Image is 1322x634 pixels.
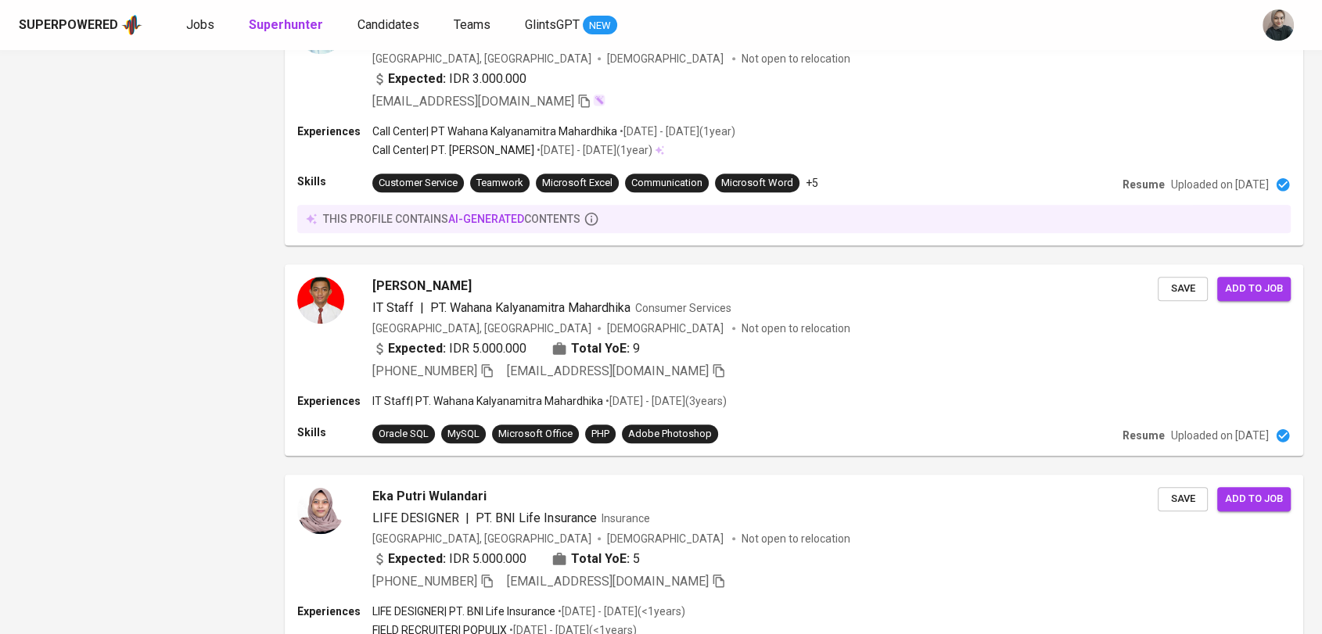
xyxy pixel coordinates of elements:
span: [PHONE_NUMBER] [372,364,477,378]
button: Save [1158,487,1208,511]
div: Customer Service [379,176,458,191]
p: Not open to relocation [742,51,850,66]
span: [DEMOGRAPHIC_DATA] [607,531,726,546]
div: [GEOGRAPHIC_DATA], [GEOGRAPHIC_DATA] [372,51,591,66]
div: Microsoft Word [721,176,793,191]
span: Candidates [357,17,419,32]
span: [EMAIL_ADDRESS][DOMAIN_NAME] [372,94,574,109]
a: Teams [454,16,494,35]
div: IDR 5.000.000 [372,550,526,568]
div: IDR 3.000.000 [372,70,526,88]
p: IT Staff | PT. Wahana Kalyanamitra Mahardhika [372,393,603,409]
span: | [420,299,424,317]
img: magic_wand.svg [593,94,605,106]
span: [EMAIL_ADDRESS][DOMAIN_NAME] [507,364,709,378]
p: Resume [1123,428,1165,443]
p: Uploaded on [DATE] [1171,177,1269,192]
a: Jobs [186,16,217,35]
span: Consumer Services [635,302,731,314]
span: Save [1166,490,1200,508]
p: Skills [297,174,372,189]
p: • [DATE] - [DATE] ( 1 year ) [534,142,652,158]
b: Expected: [388,70,446,88]
b: Expected: [388,550,446,568]
span: Eka Putri Wulandari [372,487,487,506]
b: Total YoE: [571,550,630,568]
button: Save [1158,277,1208,301]
div: [GEOGRAPHIC_DATA], [GEOGRAPHIC_DATA] [372,321,591,336]
span: Teams [454,17,490,32]
div: Communication [631,176,702,191]
div: [GEOGRAPHIC_DATA], [GEOGRAPHIC_DATA] [372,531,591,546]
p: Resume [1123,177,1165,192]
p: Not open to relocation [742,531,850,546]
p: Call Center | PT. [PERSON_NAME] [372,142,534,158]
p: Call Center | PT Wahana Kalyanamitra Mahardhika [372,124,617,139]
p: Experiences [297,393,372,409]
span: 5 [633,550,640,568]
b: Superhunter [249,17,323,32]
a: GlintsGPT NEW [525,16,617,35]
div: Microsoft Office [498,427,573,442]
span: PT. Wahana Kalyanamitra Mahardhika [430,300,630,315]
b: Expected: [388,339,446,358]
span: Jobs [186,17,214,32]
p: Skills [297,424,372,440]
div: Oracle SQL [379,427,429,442]
span: [PERSON_NAME] [372,277,472,296]
img: rani.kulsum@glints.com [1263,9,1294,41]
p: +5 [806,175,818,191]
p: Not open to relocation [742,321,850,336]
span: [DEMOGRAPHIC_DATA] [607,321,726,336]
a: Superpoweredapp logo [19,13,142,37]
div: PHP [591,427,609,442]
div: Superpowered [19,16,118,34]
span: LIFE DESIGNER [372,510,459,525]
b: Total YoE: [571,339,630,358]
a: Superhunter [249,16,326,35]
span: GlintsGPT [525,17,580,32]
p: • [DATE] - [DATE] ( 1 year ) [617,124,735,139]
img: app logo [121,13,142,37]
p: Uploaded on [DATE] [1171,428,1269,443]
span: Save [1166,280,1200,298]
p: • [DATE] - [DATE] ( 3 years ) [603,393,727,409]
img: 49457284c91b8645459b67a3747c537f.jpg [297,487,344,534]
p: Experiences [297,604,372,619]
p: Experiences [297,124,372,139]
div: MySQL [447,427,480,442]
span: AI-generated [448,213,524,225]
span: IT Staff [372,300,414,315]
div: Adobe Photoshop [628,427,712,442]
p: • [DATE] - [DATE] ( <1 years ) [555,604,685,619]
span: PT. BNI Life Insurance [476,510,597,525]
button: Add to job [1217,277,1291,301]
div: IDR 5.000.000 [372,339,526,358]
div: Microsoft Excel [542,176,613,191]
button: Add to job [1217,487,1291,511]
a: [PERSON_NAME]IT Staff|PT. Wahana Kalyanamitra MahardhikaConsumer Services[GEOGRAPHIC_DATA], [GEOG... [285,264,1303,456]
a: Candidates [357,16,422,35]
span: [PHONE_NUMBER] [372,574,477,589]
p: this profile contains contents [323,211,580,227]
span: 9 [633,339,640,358]
div: Teamwork [476,176,523,191]
img: 6c0b31f4c7c84fcd7d7337b269f39612.jpg [297,277,344,324]
span: | [465,509,469,528]
span: Add to job [1225,490,1283,508]
span: Add to job [1225,280,1283,298]
span: [EMAIL_ADDRESS][DOMAIN_NAME] [507,574,709,589]
span: Insurance [602,512,650,525]
p: LIFE DESIGNER | PT. BNI Life Insurance [372,604,555,619]
span: NEW [583,18,617,34]
span: [DEMOGRAPHIC_DATA] [607,51,726,66]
